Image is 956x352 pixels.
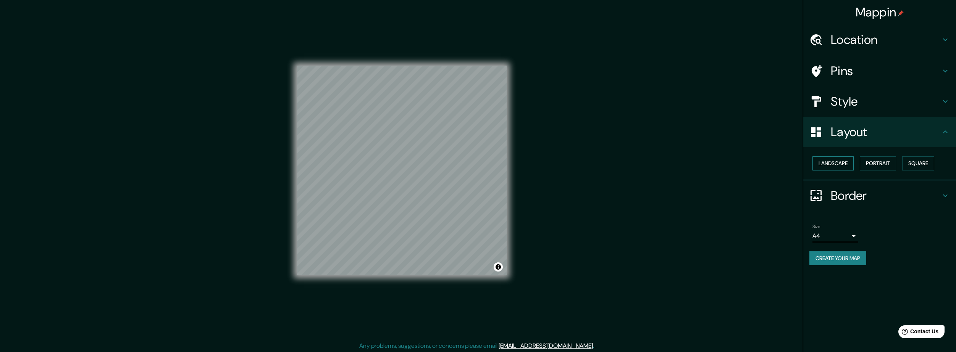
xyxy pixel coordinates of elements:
h4: Style [831,94,941,109]
div: Border [803,180,956,211]
canvas: Map [297,66,507,275]
div: A4 [812,230,858,242]
div: Location [803,24,956,55]
p: Any problems, suggestions, or concerns please email . [359,341,594,350]
h4: Location [831,32,941,47]
h4: Mappin [856,5,904,20]
h4: Pins [831,63,941,79]
button: Square [902,156,934,170]
button: Portrait [860,156,896,170]
button: Toggle attribution [494,262,503,272]
h4: Layout [831,124,941,140]
div: Pins [803,56,956,86]
h4: Border [831,188,941,203]
iframe: Help widget launcher [888,322,948,344]
a: [EMAIL_ADDRESS][DOMAIN_NAME] [499,342,593,350]
div: . [595,341,597,350]
div: Style [803,86,956,117]
button: Create your map [809,251,866,265]
div: Layout [803,117,956,147]
div: . [594,341,595,350]
button: Landscape [812,156,854,170]
img: pin-icon.png [898,10,904,16]
label: Size [812,223,820,230]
